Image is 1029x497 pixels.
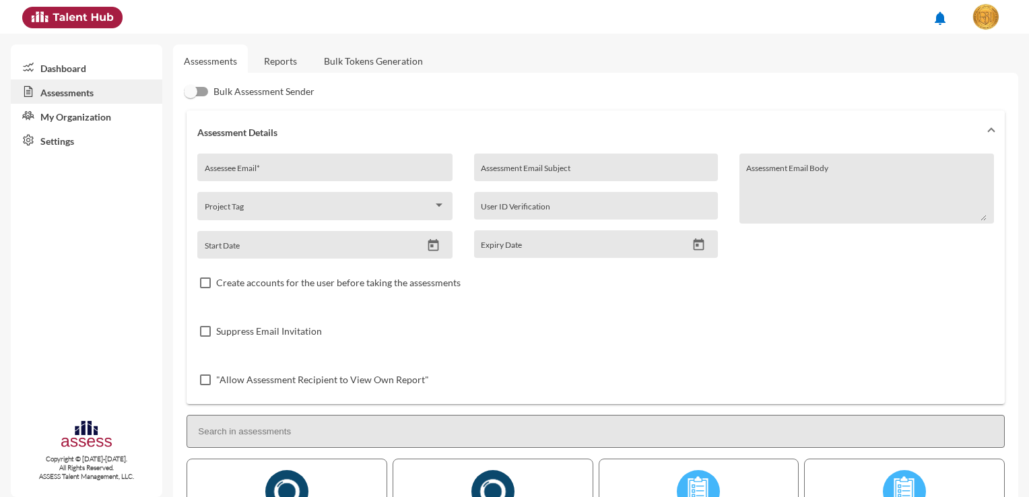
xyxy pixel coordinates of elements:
[253,44,308,77] a: Reports
[11,79,162,104] a: Assessments
[216,323,322,339] span: Suppress Email Invitation
[216,372,429,388] span: "Allow Assessment Recipient to View Own Report"
[187,154,1005,404] div: Assessment Details
[11,128,162,152] a: Settings
[11,104,162,128] a: My Organization
[932,10,948,26] mat-icon: notifications
[60,419,113,452] img: assesscompany-logo.png
[197,127,978,138] mat-panel-title: Assessment Details
[184,55,237,67] a: Assessments
[11,55,162,79] a: Dashboard
[11,455,162,481] p: Copyright © [DATE]-[DATE]. All Rights Reserved. ASSESS Talent Management, LLC.
[687,238,710,252] button: Open calendar
[213,84,314,100] span: Bulk Assessment Sender
[313,44,434,77] a: Bulk Tokens Generation
[422,238,445,253] button: Open calendar
[216,275,461,291] span: Create accounts for the user before taking the assessments
[187,415,1005,448] input: Search in assessments
[187,110,1005,154] mat-expansion-panel-header: Assessment Details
